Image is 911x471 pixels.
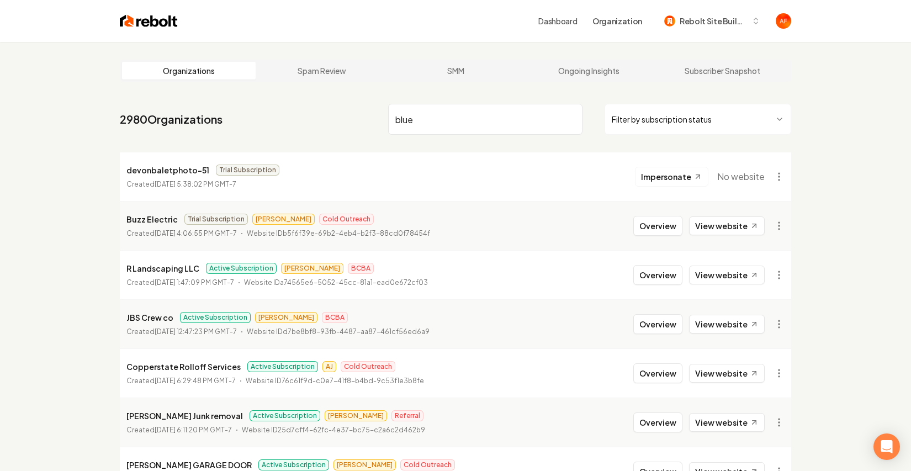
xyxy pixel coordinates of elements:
a: Spam Review [256,62,389,80]
span: Impersonate [641,171,691,182]
p: Website ID 25d7cff4-62fc-4e37-bc75-c2a6c2d462b9 [242,425,425,436]
a: View website [689,315,765,334]
span: [PERSON_NAME] [325,410,387,421]
p: Created [126,179,236,190]
a: Dashboard [538,15,577,27]
span: Rebolt Site Builder [680,15,747,27]
p: Created [126,375,236,387]
button: Overview [633,314,682,334]
span: [PERSON_NAME] [252,214,315,225]
span: Cold Outreach [400,459,455,470]
span: [PERSON_NAME] [333,459,396,470]
span: Active Subscription [180,312,251,323]
a: View website [689,413,765,432]
p: [PERSON_NAME] Junk removal [126,409,243,422]
span: Cold Outreach [319,214,374,225]
p: Created [126,326,237,337]
span: BCBA [348,263,374,274]
button: Overview [633,363,682,383]
img: Rebolt Site Builder [664,15,675,27]
a: View website [689,364,765,383]
time: [DATE] 5:38:02 PM GMT-7 [155,180,236,188]
span: Trial Subscription [216,165,279,176]
span: Active Subscription [250,410,320,421]
button: Open user button [776,13,791,29]
span: AJ [322,361,336,372]
a: View website [689,216,765,235]
a: Ongoing Insights [522,62,656,80]
a: Organizations [122,62,256,80]
span: Active Subscription [247,361,318,372]
button: Organization [586,11,649,31]
button: Impersonate [635,167,708,187]
button: Overview [633,265,682,285]
p: R Landscaping LLC [126,262,199,275]
p: Website ID d7be8bf8-93fb-4487-aa87-461cf56ed6a9 [247,326,430,337]
p: Website ID a74565e6-5052-45cc-81a1-ead0e672cf03 [244,277,428,288]
div: Open Intercom Messenger [873,433,900,460]
p: Created [126,425,232,436]
a: Subscriber Snapshot [655,62,789,80]
time: [DATE] 4:06:55 PM GMT-7 [155,229,237,237]
button: Overview [633,412,682,432]
p: Copperstate Rolloff Services [126,360,241,373]
time: [DATE] 12:47:23 PM GMT-7 [155,327,237,336]
a: SMM [389,62,522,80]
span: BCBA [322,312,348,323]
span: Active Subscription [258,459,329,470]
span: [PERSON_NAME] [281,263,343,274]
p: Website ID b5f6f39e-69b2-4eb4-b2f3-88cd0f78454f [247,228,430,239]
button: Overview [633,216,682,236]
p: devonbaletphoto-51 [126,163,209,177]
p: JBS Crew co [126,311,173,324]
a: 2980Organizations [120,112,223,127]
time: [DATE] 1:47:09 PM GMT-7 [155,278,234,287]
span: Referral [391,410,423,421]
p: Created [126,228,237,239]
img: Rebolt Logo [120,13,178,29]
p: Buzz Electric [126,213,178,226]
a: View website [689,266,765,284]
time: [DATE] 6:11:20 PM GMT-7 [155,426,232,434]
p: Created [126,277,234,288]
input: Search by name or ID [388,104,582,135]
span: Active Subscription [206,263,277,274]
img: Avan Fahimi [776,13,791,29]
span: [PERSON_NAME] [255,312,317,323]
p: Website ID 76c61f9d-c0e7-41f8-b4bd-9c53f1e3b8fe [246,375,424,387]
span: Cold Outreach [341,361,395,372]
span: No website [717,170,765,183]
time: [DATE] 6:29:48 PM GMT-7 [155,377,236,385]
span: Trial Subscription [184,214,248,225]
